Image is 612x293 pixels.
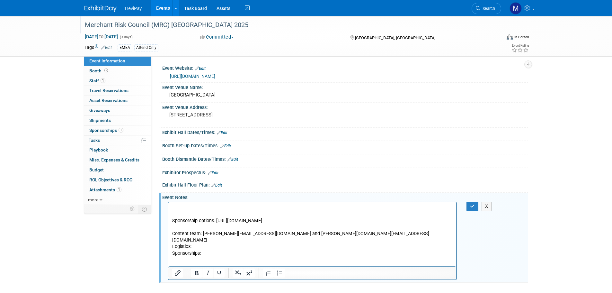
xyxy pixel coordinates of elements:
iframe: Rich Text Area [168,202,457,266]
button: Underline [214,269,225,278]
div: Booth Dismantle Dates/Times: [162,154,528,163]
a: Edit [217,131,227,135]
button: Superscript [244,269,255,278]
div: Event Venue Name: [162,83,528,91]
a: Edit [208,171,218,175]
button: X [482,202,492,211]
span: to [98,34,104,39]
div: Exhibit Hall Dates/Times: [162,128,528,136]
div: Event Rating [511,44,529,47]
span: Shipments [89,118,111,123]
span: Attachments [89,187,121,192]
span: Booth not reserved yet [103,68,109,73]
button: Italic [202,269,213,278]
a: Travel Reservations [84,86,151,96]
div: [GEOGRAPHIC_DATA] [167,90,523,100]
a: more [84,195,151,205]
span: Search [480,6,495,11]
span: Sponsorships [89,128,123,133]
td: Personalize Event Tab Strip [127,205,138,213]
a: Edit [101,45,112,50]
span: Staff [89,78,105,83]
div: Exhibit Hall Floor Plan: [162,180,528,188]
span: 1 [117,187,121,192]
span: 1 [119,128,123,133]
button: Insert/edit link [172,269,183,278]
button: Bullet list [274,269,285,278]
button: Committed [198,34,236,41]
a: [URL][DOMAIN_NAME] [170,74,215,79]
span: ROI, Objectives & ROO [89,177,132,182]
span: Budget [89,167,104,172]
span: [DATE] [DATE] [84,34,118,40]
span: Event Information [89,58,125,63]
div: Exhibitor Prospectus: [162,168,528,176]
div: Event Format [463,33,529,43]
a: Edit [220,144,231,148]
button: Numbered list [263,269,274,278]
a: Event Information [84,56,151,66]
a: Tasks [84,136,151,145]
a: Search [472,3,501,14]
img: ExhibitDay [84,5,117,12]
div: In-Person [514,35,529,40]
div: Event Venue Address: [162,103,528,111]
div: Merchant Risk Council (MRC) [GEOGRAPHIC_DATA] 2025 [83,19,492,31]
a: Edit [227,157,238,162]
span: TreviPay [124,6,142,11]
span: Giveaways [89,108,110,113]
a: Budget [84,165,151,175]
a: ROI, Objectives & ROO [84,175,151,185]
div: Event Website: [162,63,528,72]
span: (3 days) [119,35,133,39]
a: Asset Reservations [84,96,151,105]
img: Format-Inperson.png [507,34,513,40]
span: Misc. Expenses & Credits [89,157,139,162]
a: Shipments [84,116,151,125]
a: Playbook [84,145,151,155]
span: Booth [89,68,109,73]
div: Booth Set-up Dates/Times: [162,141,528,149]
span: Tasks [89,138,100,143]
td: Tags [84,44,112,51]
span: Playbook [89,147,108,152]
a: Edit [211,183,222,188]
span: Asset Reservations [89,98,128,103]
img: Maiia Khasina [510,2,522,14]
span: 1 [101,78,105,83]
a: Staff1 [84,76,151,86]
button: Subscript [233,269,244,278]
span: more [88,197,98,202]
div: Event Notes: [162,193,528,201]
div: EMEA [118,44,132,51]
a: Attachments1 [84,185,151,195]
span: [GEOGRAPHIC_DATA], [GEOGRAPHIC_DATA] [355,35,435,40]
button: Bold [191,269,202,278]
span: Travel Reservations [89,88,129,93]
div: Attend Only [134,44,158,51]
a: Sponsorships1 [84,126,151,135]
a: Edit [195,66,206,71]
a: Giveaways [84,106,151,115]
a: Misc. Expenses & Credits [84,155,151,165]
pre: [STREET_ADDRESS] [169,112,307,118]
a: Booth [84,66,151,76]
td: Toggle Event Tabs [138,205,151,213]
